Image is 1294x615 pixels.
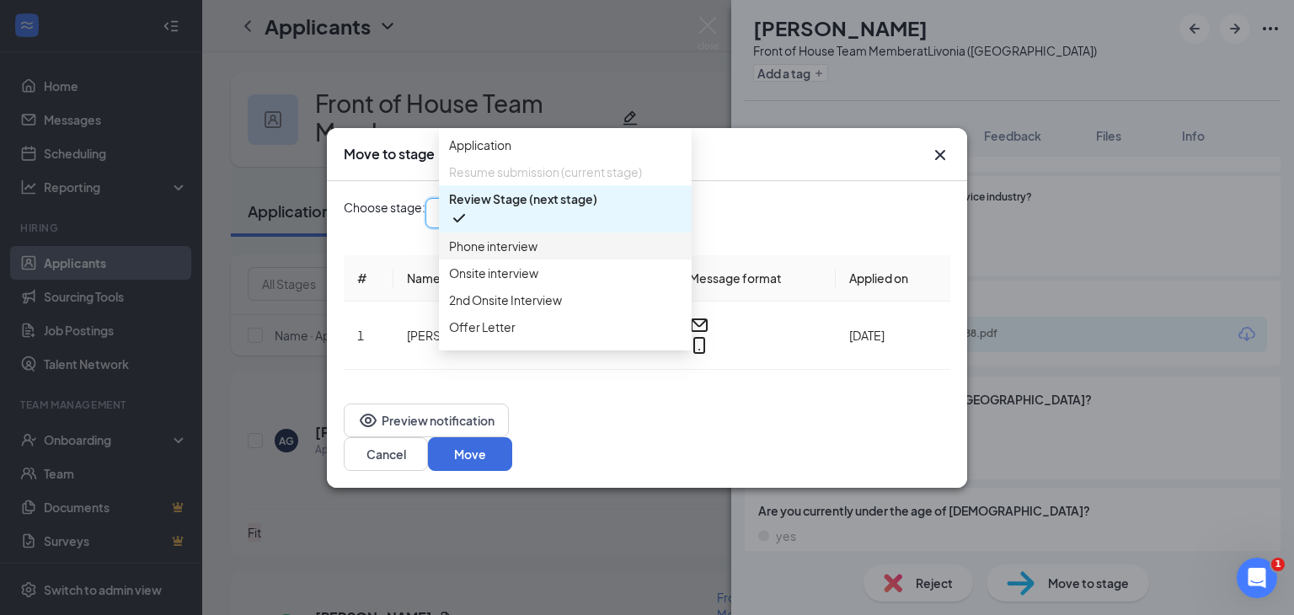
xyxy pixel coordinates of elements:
svg: Checkmark [449,208,469,228]
span: Choose stage: [344,198,425,228]
button: Move [428,437,512,471]
span: Onboarding [449,345,516,363]
svg: Eye [358,410,378,430]
th: # [344,255,393,302]
th: Applied on [836,255,950,302]
svg: Cross [930,145,950,165]
button: Cancel [344,437,428,471]
td: [DATE] [836,302,950,370]
button: Close [930,145,950,165]
span: Application [449,136,511,154]
th: Name [393,255,558,302]
span: Onsite interview [449,264,538,282]
span: 1 [357,328,364,343]
span: 2nd Onsite Interview [449,291,562,309]
th: Message format [676,255,836,302]
svg: Email [689,315,709,335]
svg: MobileSms [689,335,709,356]
h3: Move to stage [344,145,435,163]
span: Resume submission (current stage) [449,163,642,181]
span: 1 [1271,558,1285,571]
span: Offer Letter [449,318,516,336]
button: EyePreview notification [344,404,509,437]
span: Review Stage (next stage) [449,190,597,208]
iframe: Intercom live chat [1237,558,1277,598]
td: [PERSON_NAME] [393,302,558,370]
span: Phone interview [449,237,537,255]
